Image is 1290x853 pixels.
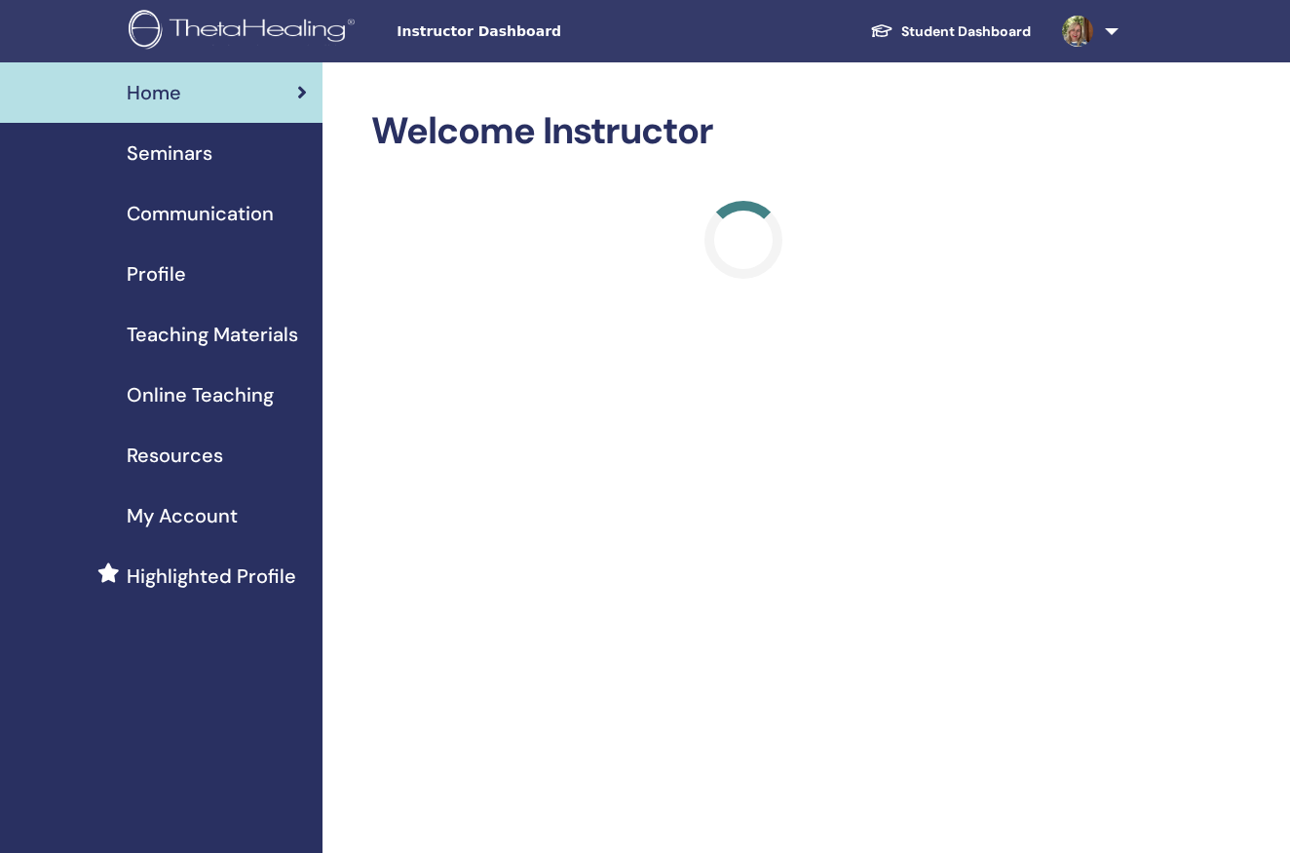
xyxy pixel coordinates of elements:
span: Online Teaching [127,380,274,409]
span: My Account [127,501,238,530]
img: default.jpg [1062,16,1093,47]
h2: Welcome Instructor [371,109,1115,154]
span: Teaching Materials [127,320,298,349]
a: Student Dashboard [854,14,1046,50]
span: Home [127,78,181,107]
span: Resources [127,441,223,470]
span: Seminars [127,138,212,168]
span: Profile [127,259,186,289]
span: Highlighted Profile [127,562,296,591]
span: Communication [127,199,274,228]
img: graduation-cap-white.svg [870,22,893,39]
img: logo.png [129,10,361,54]
span: Instructor Dashboard [397,21,689,42]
